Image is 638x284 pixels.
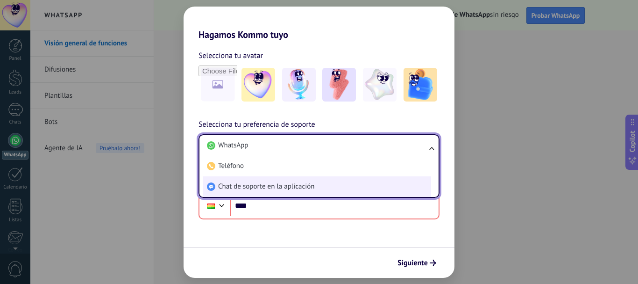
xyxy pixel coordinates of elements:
span: WhatsApp [218,141,248,150]
button: Siguiente [393,255,440,271]
img: -2.jpeg [282,68,316,102]
span: Selecciona tu avatar [198,50,263,62]
img: -5.jpeg [404,68,437,102]
span: Teléfono [218,161,244,171]
div: Bolivia: + 591 [202,196,220,216]
h2: Hagamos Kommo tuyo [184,7,454,40]
span: Siguiente [397,260,428,266]
img: -4.jpeg [363,68,397,102]
span: Selecciona tu preferencia de soporte [198,119,315,131]
span: Chat de soporte en la aplicación [218,182,314,191]
img: -3.jpeg [322,68,356,102]
img: -1.jpeg [241,68,275,102]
